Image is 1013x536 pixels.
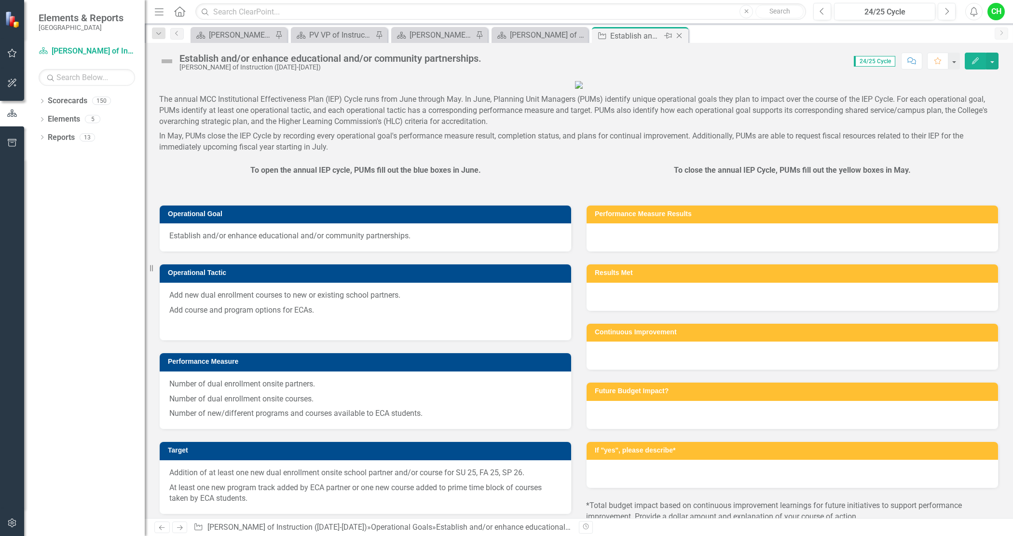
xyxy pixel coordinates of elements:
span: Search [769,7,790,15]
p: In May, PUMs close the IEP Cycle by recording every operational goal's performance measure result... [159,129,999,153]
div: 13 [80,133,95,141]
h3: Future Budget Impact? [595,387,993,395]
img: Not Defined [159,54,175,69]
img: TRY%20THIS%20LOGO%20v2.png [575,81,583,89]
div: 150 [92,97,111,105]
h3: Continuous Improvement [595,329,993,336]
h3: Performance Measure Results [595,210,993,218]
a: [PERSON_NAME] of Instruction ([DATE]-[DATE]) [39,46,135,57]
span: 24/25 Cycle [854,56,895,67]
small: [GEOGRAPHIC_DATA] [39,24,123,31]
a: Operational Goals [371,522,432,532]
div: Establish and/or enhance educational and/or community partnerships. [436,522,677,532]
div: [PERSON_NAME] of Health Sciences [410,29,473,41]
h3: Performance Measure [168,358,566,365]
img: ClearPoint Strategy [5,11,22,28]
h3: Operational Tactic [168,269,566,276]
p: Number of new/different programs and courses available to ECA students. [169,406,561,419]
div: Establish and/or enhance educational and/or community partnerships. [610,30,662,42]
span: Elements & Reports [39,12,123,24]
h3: Operational Goal [168,210,566,218]
div: 5 [85,115,100,124]
a: PV VP of Instruction & Student Services [293,29,373,41]
a: [PERSON_NAME] of Instruction ([DATE]-[DATE]) [207,522,367,532]
input: Search Below... [39,69,135,86]
a: Reports [48,132,75,143]
p: Addition of at least one new dual enrollment onsite school partner and/or course for SU 25, FA 25... [169,467,561,481]
a: Elements [48,114,80,125]
p: Number of dual enrollment onsite partners. [169,379,561,392]
div: Establish and/or enhance educational and/or community partnerships. [179,53,481,64]
p: *Total budget impact based on continuous improvement learnings for future initiatives to support ... [586,500,999,522]
button: Search [755,5,804,18]
h3: If "yes", please describe* [595,447,993,454]
p: Add new dual enrollment courses to new or existing school partners. [169,290,561,303]
h3: Results Met [595,269,993,276]
div: [PERSON_NAME] of Instruction ([DATE]-[DATE]) [179,64,481,71]
b: To open the annual IEP cycle, PUMs fill out the blue boxes in June. [250,165,481,175]
p: The annual MCC Institutional Effectiveness Plan (IEP) Cycle runs from June through May. In June, ... [159,92,999,129]
a: [PERSON_NAME] of Instruction IEP [193,29,273,41]
div: » » [193,522,572,533]
span: Establish and/or enhance educational and/or community partnerships. [169,231,561,242]
button: 24/25 Cycle [834,3,935,20]
a: [PERSON_NAME] of Instruction IEP [494,29,586,41]
div: 24/25 Cycle [837,6,932,18]
div: [PERSON_NAME] of Instruction IEP [510,29,586,41]
div: [PERSON_NAME] of Instruction IEP [209,29,273,41]
a: [PERSON_NAME] of Health Sciences [394,29,473,41]
div: PV VP of Instruction & Student Services [309,29,373,41]
button: CH [987,3,1005,20]
p: Number of dual enrollment onsite courses. [169,392,561,407]
b: To close the annual IEP Cycle, PUMs fill out the yellow boxes in May. [674,165,911,175]
p: Add course and program options for ECAs. [169,303,561,318]
h3: Target [168,447,566,454]
p: At least one new program track added by ECA partner or one new course added to prime time block o... [169,481,561,505]
a: Scorecards [48,96,87,107]
input: Search ClearPoint... [195,3,806,20]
